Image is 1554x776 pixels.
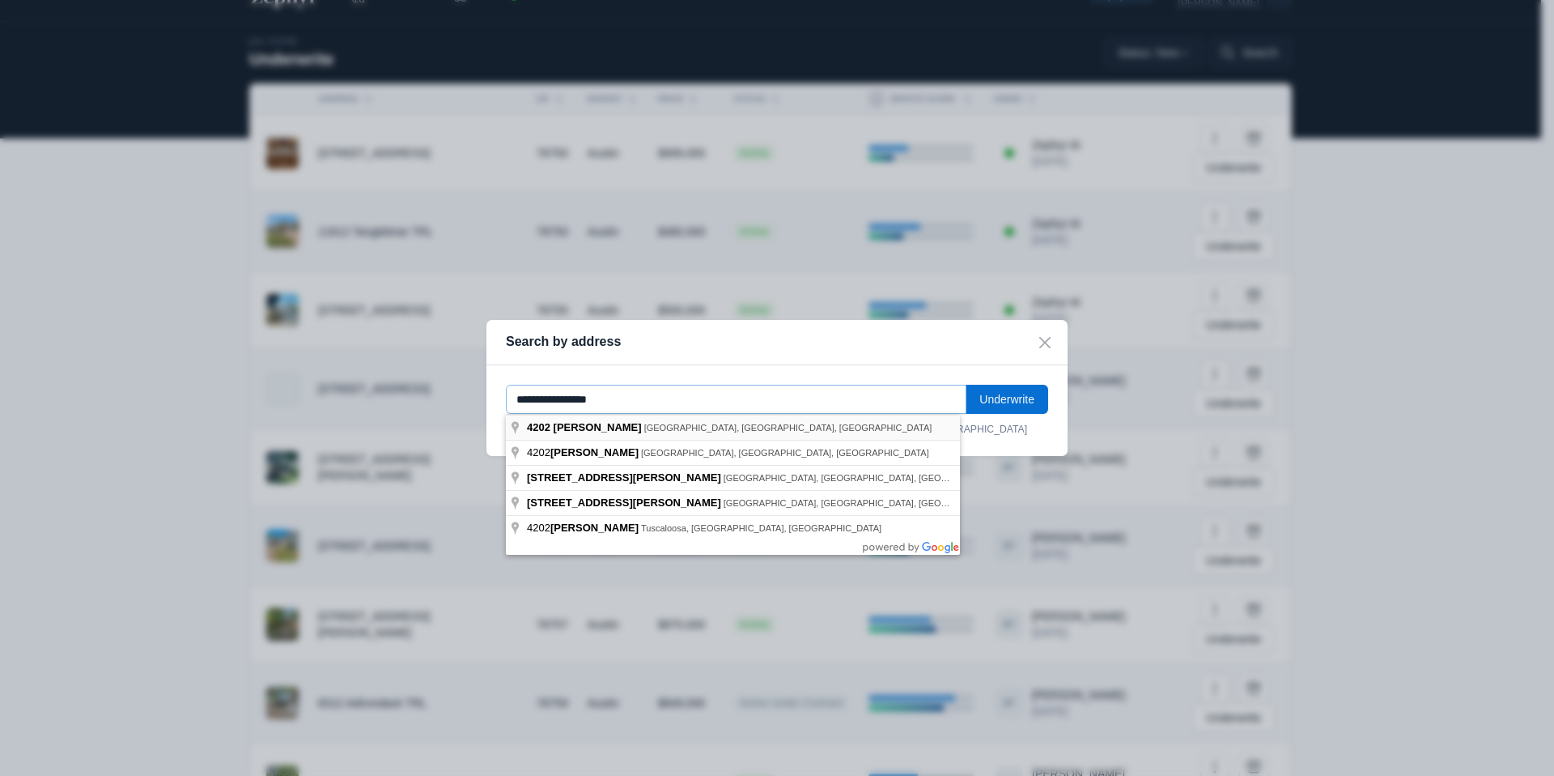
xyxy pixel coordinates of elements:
span: [PERSON_NAME] [554,421,642,433]
h5: Search by address [506,333,621,352]
span: [GEOGRAPHIC_DATA], [GEOGRAPHIC_DATA], [GEOGRAPHIC_DATA] [724,473,1012,483]
span: [STREET_ADDRESS][PERSON_NAME] [527,471,721,484]
button: Close [1022,320,1068,365]
span: [GEOGRAPHIC_DATA], [GEOGRAPHIC_DATA], [GEOGRAPHIC_DATA] [644,423,932,433]
span: [GEOGRAPHIC_DATA], [GEOGRAPHIC_DATA], [GEOGRAPHIC_DATA] [641,448,929,458]
span: [PERSON_NAME] [550,446,639,458]
span: [PERSON_NAME] [550,522,639,534]
span: [GEOGRAPHIC_DATA], [GEOGRAPHIC_DATA], [GEOGRAPHIC_DATA] [724,498,1012,508]
button: Underwrite [966,385,1048,414]
span: 4202 [527,421,550,433]
span: 4202 [527,522,641,534]
span: [STREET_ADDRESS][PERSON_NAME] [527,497,721,509]
span: Tuscaloosa, [GEOGRAPHIC_DATA], [GEOGRAPHIC_DATA] [641,523,881,533]
span: 4202 [527,446,641,458]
